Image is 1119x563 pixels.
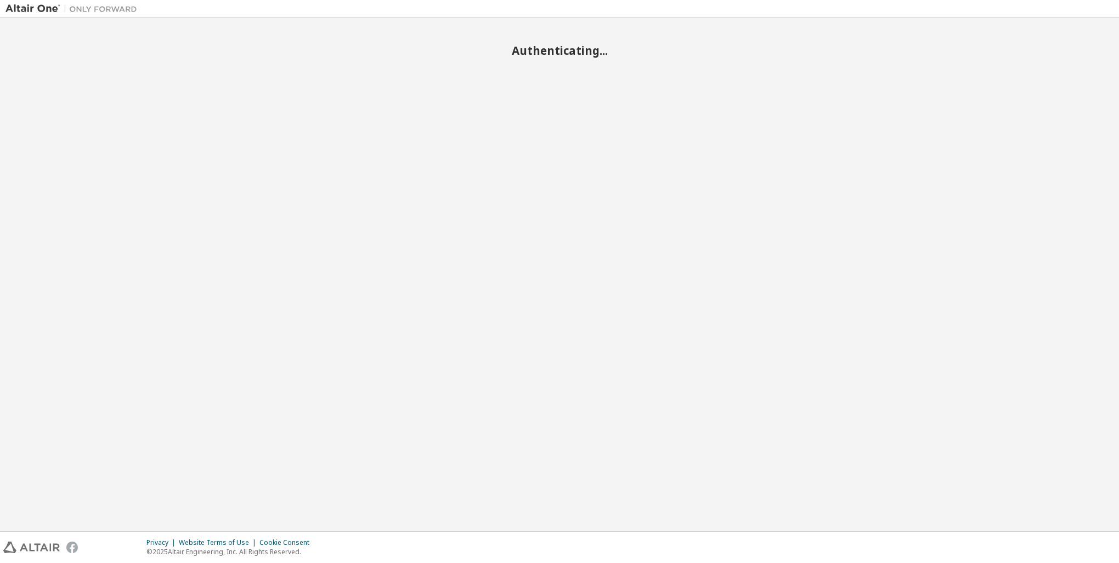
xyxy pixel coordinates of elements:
[259,538,316,547] div: Cookie Consent
[5,43,1114,58] h2: Authenticating...
[66,542,78,553] img: facebook.svg
[146,538,179,547] div: Privacy
[3,542,60,553] img: altair_logo.svg
[5,3,143,14] img: Altair One
[146,547,316,556] p: © 2025 Altair Engineering, Inc. All Rights Reserved.
[179,538,259,547] div: Website Terms of Use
